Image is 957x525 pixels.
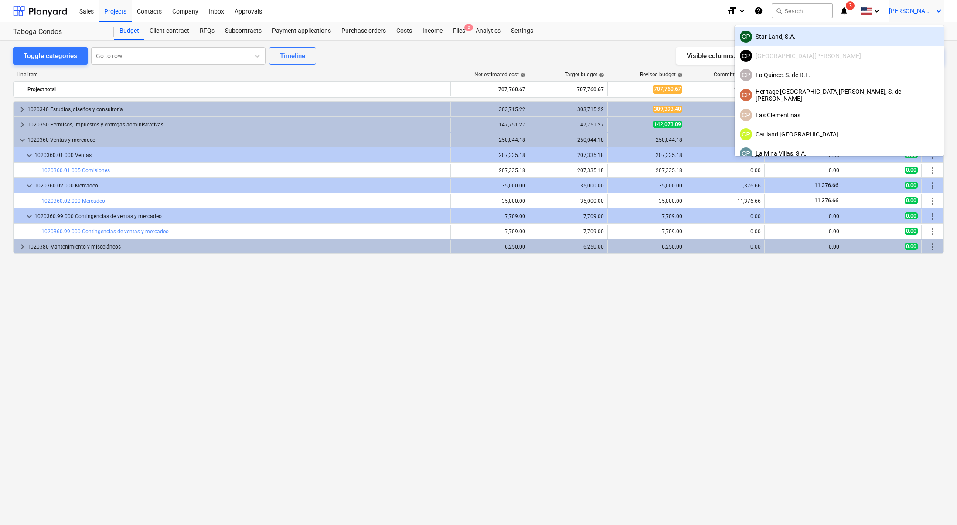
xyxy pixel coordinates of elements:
div: Claudia Perez [740,89,752,101]
span: CP [742,131,750,138]
div: Catiland [GEOGRAPHIC_DATA] [740,128,939,140]
span: CP [742,150,750,157]
span: CP [742,112,750,119]
span: CP [742,92,750,99]
div: Claudia Perez [740,50,752,62]
span: CP [742,72,750,78]
div: Heritage [GEOGRAPHIC_DATA][PERSON_NAME], S. de [PERSON_NAME] [740,88,939,102]
div: Star Land, S.A. [740,31,939,43]
iframe: Chat Widget [913,483,957,525]
div: Widget de chat [913,483,957,525]
div: Claudia Perez [740,69,752,81]
div: Claudia Perez [740,147,752,160]
span: CP [742,33,750,40]
div: Claudia Perez [740,128,752,140]
div: Las Clementinas [740,109,939,121]
div: [GEOGRAPHIC_DATA][PERSON_NAME] [740,50,939,62]
span: CP [742,52,750,59]
div: La Quince, S. de R.L. [740,69,939,81]
div: La Mina Villas, S.A. [740,147,939,160]
div: Claudia Perez [740,31,752,43]
div: Claudia Perez [740,109,752,121]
